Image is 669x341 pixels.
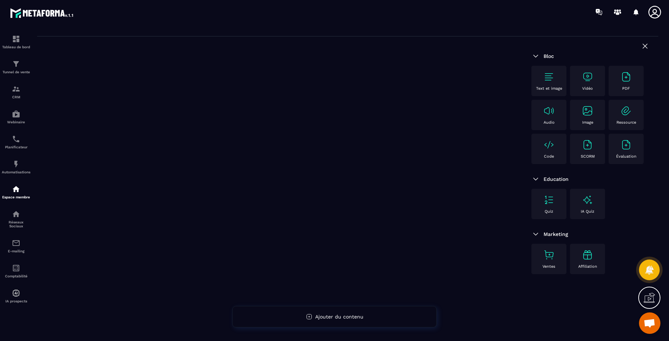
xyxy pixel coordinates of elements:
[543,194,555,206] img: text-image no-wra
[2,179,30,204] a: automationsautomationsEspace membre
[12,60,20,68] img: formation
[12,160,20,168] img: automations
[542,264,555,269] p: Ventes
[2,274,30,278] p: Comptabilité
[620,139,632,150] img: text-image no-wra
[2,54,30,79] a: formationformationTunnel de vente
[2,204,30,233] a: social-networksocial-networkRéseaux Sociaux
[2,170,30,174] p: Automatisations
[2,29,30,54] a: formationformationTableau de bord
[2,299,30,303] p: IA prospects
[582,71,593,83] img: text-image no-wra
[2,249,30,253] p: E-mailing
[2,220,30,228] p: Réseaux Sociaux
[616,120,636,125] p: Ressource
[620,105,632,117] img: text-image no-wra
[545,209,553,214] p: Quiz
[544,154,554,159] p: Code
[622,86,630,91] p: PDF
[315,314,363,320] span: Ajouter du contenu
[2,70,30,74] p: Tunnel de vente
[582,139,593,150] img: text-image no-wra
[2,79,30,104] a: formationformationCRM
[536,86,562,91] p: Text et image
[2,129,30,154] a: schedulerschedulerPlanificateur
[2,258,30,283] a: accountantaccountantComptabilité
[2,154,30,179] a: automationsautomationsAutomatisations
[2,120,30,124] p: Webinaire
[639,312,660,334] a: Ouvrir le chat
[12,210,20,218] img: social-network
[543,71,555,83] img: text-image no-wra
[12,264,20,272] img: accountant
[12,135,20,143] img: scheduler
[2,145,30,149] p: Planificateur
[543,249,555,261] img: text-image no-wra
[10,6,74,19] img: logo
[2,195,30,199] p: Espace membre
[531,175,540,183] img: arrow-down
[620,71,632,83] img: text-image no-wra
[578,264,597,269] p: Affiliation
[543,105,555,117] img: text-image no-wra
[12,35,20,43] img: formation
[12,85,20,93] img: formation
[2,104,30,129] a: automationsautomationsWebinaire
[2,233,30,258] a: emailemailE-mailing
[531,230,540,238] img: arrow-down
[582,86,593,91] p: Vidéo
[12,185,20,193] img: automations
[12,239,20,247] img: email
[544,53,554,59] span: Bloc
[544,176,569,182] span: Education
[616,154,636,159] p: Évaluation
[582,120,593,125] p: Image
[12,289,20,297] img: automations
[543,139,555,150] img: text-image no-wra
[581,209,594,214] p: IA Quiz
[531,52,540,60] img: arrow-down
[544,231,568,237] span: Marketing
[2,95,30,99] p: CRM
[12,110,20,118] img: automations
[582,249,593,261] img: text-image
[582,194,593,206] img: text-image
[581,154,595,159] p: SCORM
[544,120,555,125] p: Audio
[2,45,30,49] p: Tableau de bord
[582,105,593,117] img: text-image no-wra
